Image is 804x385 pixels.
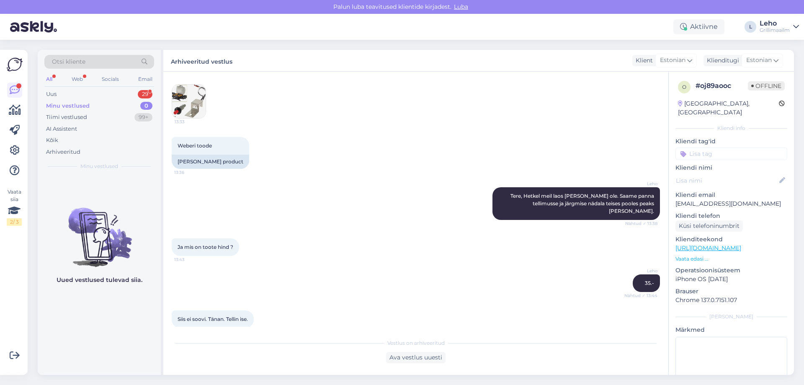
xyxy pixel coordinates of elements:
div: 0 [140,102,152,110]
div: All [44,74,54,85]
div: # oj89aooc [696,81,748,91]
label: Arhiveeritud vestlus [171,55,232,66]
div: [PERSON_NAME] [675,313,787,320]
span: Ja mis on toote hind ? [178,244,233,250]
span: 13:43 [174,256,206,263]
span: Leho [626,181,657,187]
p: Brauser [675,287,787,296]
div: [PERSON_NAME] product [172,155,249,169]
p: Vaata edasi ... [675,255,787,263]
div: Klienditugi [703,56,739,65]
span: o [682,84,686,90]
span: Nähtud ✓ 13:38 [625,220,657,227]
p: Kliendi telefon [675,212,787,220]
div: 29 [138,90,152,98]
p: Klienditeekond [675,235,787,244]
div: Arhiveeritud [46,148,80,156]
span: 35.- [645,280,654,286]
div: Email [137,74,154,85]
img: No chats [38,193,161,268]
span: Nähtud ✓ 13:44 [624,292,657,299]
p: iPhone OS [DATE] [675,275,787,284]
div: AI Assistent [46,125,77,133]
span: Minu vestlused [80,163,118,170]
div: Uus [46,90,57,98]
div: Vaata siia [7,188,22,226]
div: Leho [760,20,790,27]
span: Estonian [746,56,772,65]
div: Web [70,74,85,85]
a: [URL][DOMAIN_NAME] [675,244,741,252]
a: LehoGrillimaailm [760,20,799,34]
img: Attachment [172,85,206,118]
div: 2 / 3 [7,218,22,226]
div: Ava vestlus uuesti [386,352,446,363]
div: Tiimi vestlused [46,113,87,121]
span: Otsi kliente [52,57,85,66]
span: Weberi toode [178,142,212,149]
input: Lisa nimi [676,176,778,185]
span: Offline [748,81,785,90]
span: Luba [451,3,471,10]
p: Operatsioonisüsteem [675,266,787,275]
p: Chrome 137.0.7151.107 [675,296,787,305]
p: Kliendi email [675,191,787,199]
div: Socials [100,74,121,85]
span: 13:33 [175,119,206,125]
div: Kõik [46,136,58,145]
span: Estonian [660,56,685,65]
span: Tere, Hetkel meil laos [PERSON_NAME] ole. Saame panna tellimusse ja järgmise nädala teises pooles... [510,193,655,214]
div: Minu vestlused [46,102,90,110]
div: Grillimaailm [760,27,790,34]
img: Askly Logo [7,57,23,72]
p: [EMAIL_ADDRESS][DOMAIN_NAME] [675,199,787,208]
span: Vestlus on arhiveeritud [387,339,445,347]
p: Kliendi nimi [675,163,787,172]
span: Siis ei soovi. Tänan. Tellin ise. [178,316,248,322]
p: Märkmed [675,326,787,334]
div: Kliendi info [675,124,787,132]
input: Lisa tag [675,147,787,160]
p: Uued vestlused tulevad siia. [57,276,142,284]
div: Küsi telefoninumbrit [675,220,743,232]
span: Leho [626,268,657,274]
div: Klient [632,56,653,65]
span: 13:36 [174,169,206,176]
div: [GEOGRAPHIC_DATA], [GEOGRAPHIC_DATA] [678,99,779,117]
div: 99+ [134,113,152,121]
p: Kliendi tag'id [675,137,787,146]
div: Aktiivne [673,19,724,34]
div: L [745,21,756,33]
